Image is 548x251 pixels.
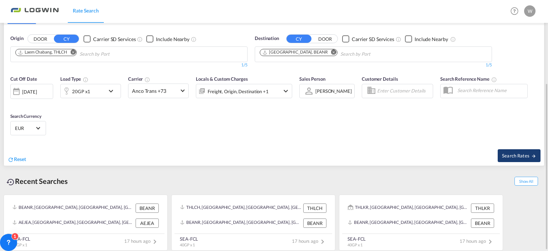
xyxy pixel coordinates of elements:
[450,36,456,42] md-icon: Unchecked: Ignores neighbouring ports when fetching rates.Checked : Includes neighbouring ports w...
[10,35,23,42] span: Origin
[180,236,198,242] div: SEA-FCL
[454,85,527,96] input: Search Reference Name
[22,89,37,95] div: [DATE]
[303,204,326,213] div: THLCH
[11,3,59,19] img: bc73a0e0d8c111efacd525e4c8ad7d32.png
[18,49,67,55] div: Laem Chabang, THLCH
[255,62,492,68] div: 1/5
[128,76,150,82] span: Carrier
[10,76,37,82] span: Cut Off Date
[342,35,394,42] md-checkbox: Checkbox No Ink
[66,49,76,56] button: Remove
[531,154,536,159] md-icon: icon-arrow-right
[4,173,71,189] div: Recent Searches
[339,195,503,251] recent-search-card: THLKR, [GEOGRAPHIC_DATA], [GEOGRAPHIC_DATA], [GEOGRAPHIC_DATA], [GEOGRAPHIC_DATA] THLKRBEANR, [GE...
[313,35,338,43] button: DOOR
[315,86,352,96] md-select: Sales Person: Wendy Bourrée
[171,195,335,251] recent-search-card: THLCH, [GEOGRAPHIC_DATA], [GEOGRAPHIC_DATA], [GEOGRAPHIC_DATA], [GEOGRAPHIC_DATA] THLCHBEANR, [GE...
[486,237,494,246] md-icon: icon-chevron-right
[196,76,248,82] span: Locals & Custom Charges
[54,35,79,43] button: CY
[12,242,27,247] span: 40GP x 1
[498,149,541,162] button: Search Ratesicon-arrow-right
[281,87,290,95] md-icon: icon-chevron-down
[12,236,30,242] div: SEA-FCL
[144,77,150,82] md-icon: The selected Trucker/Carrierwill be displayed in the rate results If the rates are from another f...
[73,7,99,14] span: Rate Search
[196,84,292,98] div: Freight Origin Destination Factory Stuffingicon-chevron-down
[18,49,68,55] div: Press delete to remove this chip.
[471,219,494,228] div: BEANR
[352,36,394,43] div: Carrier SD Services
[156,36,189,43] div: Include Nearby
[508,5,521,17] span: Help
[508,5,524,18] div: Help
[326,49,337,56] button: Remove
[83,77,88,82] md-icon: icon-information-outline
[396,36,401,42] md-icon: Unchecked: Search for CY (Container Yard) services for all selected carriers.Checked : Search for...
[514,177,538,186] span: Show All
[14,156,26,162] span: Reset
[460,238,494,244] span: 17 hours ago
[347,236,366,242] div: SEA-FCL
[7,156,26,164] div: icon-refreshReset
[286,35,311,43] button: CY
[180,219,301,228] div: BEANR, Antwerp, Belgium, Western Europe, Europe
[180,242,195,247] span: 40GP x 1
[348,204,469,213] div: THLKR, Lat Krabang, Thailand, South East Asia, Asia Pacific
[137,36,143,42] md-icon: Unchecked: Search for CY (Container Yard) services for all selected carriers.Checked : Search for...
[60,84,121,98] div: 20GP x1icon-chevron-down
[12,219,134,228] div: AEJEA, Jebel Ali, United Arab Emirates, Middle East, Middle East
[524,5,536,17] div: W
[255,35,279,42] span: Destination
[347,242,362,247] span: 40GP x 1
[10,62,248,68] div: 1/5
[440,76,497,82] span: Search Reference Name
[136,219,159,228] div: AEJEA
[83,35,136,42] md-checkbox: Checkbox No Ink
[191,36,197,42] md-icon: Unchecked: Ignores neighbouring ports when fetching rates.Checked : Includes neighbouring ports w...
[4,195,168,251] recent-search-card: BEANR, [GEOGRAPHIC_DATA], [GEOGRAPHIC_DATA], [GEOGRAPHIC_DATA], [GEOGRAPHIC_DATA] BEANRAEJEA, [GE...
[502,153,536,159] span: Search Rates
[491,77,497,82] md-icon: Your search will be saved by the below given name
[180,204,301,213] div: THLCH, Laem Chabang, Thailand, South East Asia, Asia Pacific
[10,114,41,119] span: Search Currency
[208,86,269,96] div: Freight Origin Destination Factory Stuffing
[14,47,150,60] md-chips-wrap: Chips container. Use arrow keys to select chips.
[259,47,411,60] md-chips-wrap: Chips container. Use arrow keys to select chips.
[132,87,178,95] span: Anco Trans +73
[28,35,53,43] button: DOOR
[12,204,134,213] div: BEANR, Antwerp, Belgium, Western Europe, Europe
[415,36,448,43] div: Include Nearby
[14,123,42,133] md-select: Select Currency: € EUREuro
[136,204,159,213] div: BEANR
[405,35,448,42] md-checkbox: Checkbox No Ink
[10,98,16,107] md-datepicker: Select
[72,86,90,96] div: 20GP x1
[377,86,431,96] input: Enter Customer Details
[303,219,326,228] div: BEANR
[151,237,159,246] md-icon: icon-chevron-right
[262,49,329,55] div: Press delete to remove this chip.
[107,87,119,95] md-icon: icon-chevron-down
[93,36,136,43] div: Carrier SD Services
[348,219,469,228] div: BEANR, Antwerp, Belgium, Western Europe, Europe
[60,76,88,82] span: Load Type
[471,204,494,213] div: THLKR
[299,76,325,82] span: Sales Person
[124,238,159,244] span: 17 hours ago
[10,84,53,99] div: [DATE]
[6,178,15,186] md-icon: icon-backup-restore
[340,49,408,60] input: Chips input.
[146,35,189,42] md-checkbox: Checkbox No Ink
[80,49,147,60] input: Chips input.
[4,24,544,165] div: OriginDOOR CY Checkbox No InkUnchecked: Search for CY (Container Yard) services for all selected ...
[315,88,352,94] div: [PERSON_NAME]
[7,156,14,163] md-icon: icon-refresh
[15,125,35,131] span: EUR
[318,237,327,246] md-icon: icon-chevron-right
[292,238,327,244] span: 17 hours ago
[362,76,398,82] span: Customer Details
[262,49,328,55] div: Antwerp, BEANR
